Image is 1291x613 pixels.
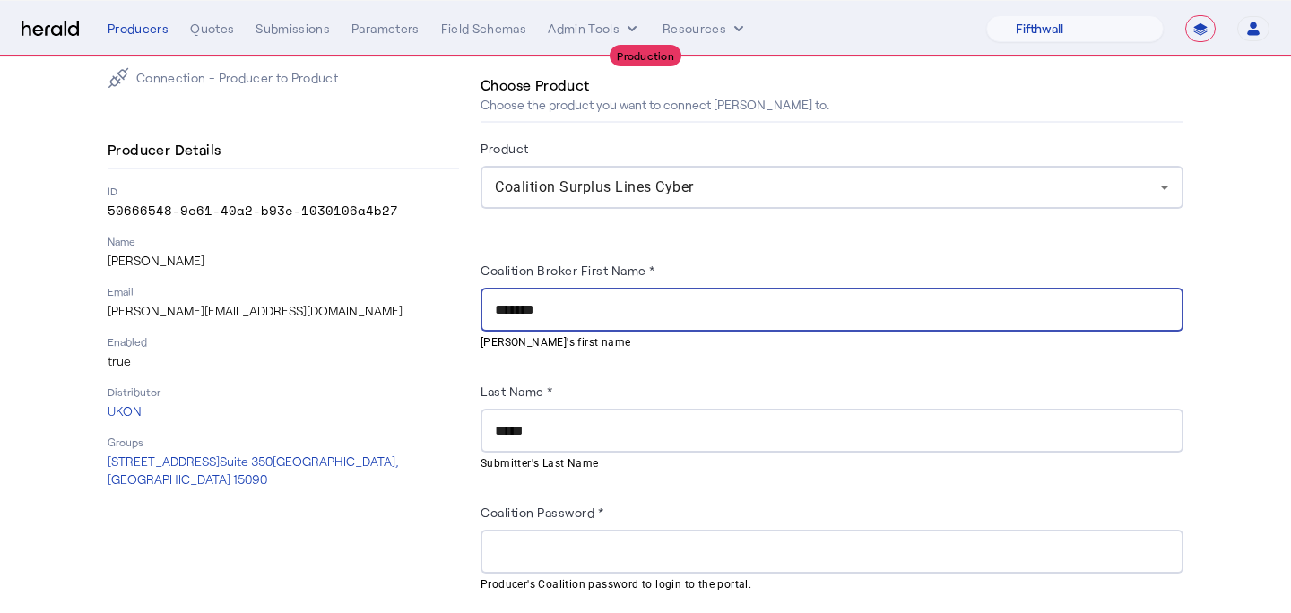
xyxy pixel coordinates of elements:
[108,453,399,487] span: [STREET_ADDRESS] Suite 350 [GEOGRAPHIC_DATA], [GEOGRAPHIC_DATA] 15090
[481,96,829,114] p: Choose the product you want to connect [PERSON_NAME] to.
[481,141,529,156] label: Product
[136,69,338,87] p: Connection - Producer to Product
[481,384,553,399] label: Last Name *
[108,352,459,370] p: true
[610,45,681,66] div: Production
[108,184,459,198] p: ID
[256,20,330,38] div: Submissions
[108,302,459,320] p: [PERSON_NAME][EMAIL_ADDRESS][DOMAIN_NAME]
[481,453,1173,472] mat-hint: Submitter's Last Name
[108,234,459,248] p: Name
[108,435,459,449] p: Groups
[108,284,459,298] p: Email
[481,505,603,520] label: Coalition Password *
[481,332,1173,351] mat-hint: [PERSON_NAME]'s first name
[190,20,234,38] div: Quotes
[481,74,590,96] h4: Choose Product
[481,574,1173,593] mat-hint: Producer's Coalition password to login to the portal.
[441,20,527,38] div: Field Schemas
[351,20,420,38] div: Parameters
[108,252,459,270] p: [PERSON_NAME]
[108,384,459,399] p: Distributor
[108,202,459,220] p: 50666548-9c61-40a2-b93e-1030106a4b27
[108,334,459,349] p: Enabled
[22,21,79,38] img: Herald Logo
[108,20,169,38] div: Producers
[663,20,748,38] button: Resources dropdown menu
[108,139,228,160] h4: Producer Details
[481,263,655,278] label: Coalition Broker First Name *
[495,178,694,195] span: Coalition Surplus Lines Cyber
[108,402,459,420] p: UKON
[548,20,641,38] button: internal dropdown menu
